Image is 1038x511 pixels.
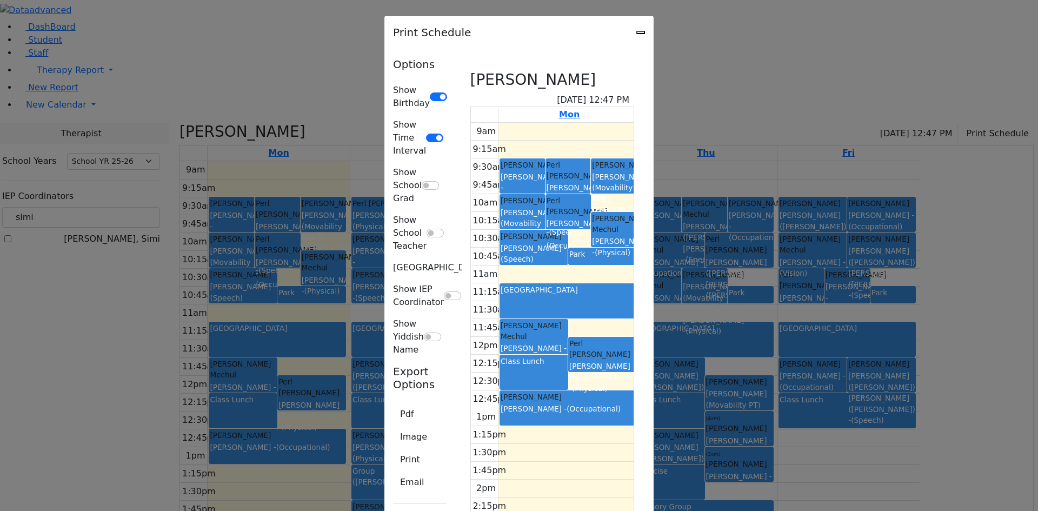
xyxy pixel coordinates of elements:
div: [PERSON_NAME] [592,160,636,170]
span: (Speech) [501,255,534,263]
div: [PERSON_NAME] [501,391,636,402]
div: Perl [PERSON_NAME] [547,195,590,217]
label: Show IEP Coordinator [393,283,444,309]
div: [PERSON_NAME] Mechul [592,213,636,235]
label: Show Birthday [393,84,430,110]
div: 9am [474,125,498,138]
button: Pdf [393,404,421,424]
label: Show School Teacher [393,214,427,253]
div: 11:30am [471,303,514,316]
div: 10am [471,196,500,209]
div: [PERSON_NAME] [501,160,544,170]
div: 11:15am [471,286,514,298]
label: Show Time Interval [393,118,426,157]
div: [PERSON_NAME] - [592,236,636,258]
div: Class Lunch [501,356,567,367]
div: 9:45am [471,178,508,191]
span: (Physical) [572,384,608,393]
div: [GEOGRAPHIC_DATA] [501,284,636,295]
button: Email [393,472,431,493]
span: (Occupational) [547,241,601,250]
div: 12pm [471,339,500,352]
div: 12:30pm [471,375,514,388]
div: [PERSON_NAME] [501,231,567,242]
div: 1:45pm [471,464,509,477]
div: 12:15pm [471,357,514,370]
div: 10:45am [471,250,514,263]
div: 1:15pm [471,428,509,441]
div: [PERSON_NAME] Mechul [501,320,567,342]
h5: Options [393,58,447,71]
div: [PERSON_NAME] ([PERSON_NAME]) [PERSON_NAME] ([PERSON_NAME]) - [547,182,590,237]
div: 1pm [474,410,498,423]
div: [PERSON_NAME] - [501,403,636,414]
div: 10:30am [471,232,514,245]
span: (Physical) [595,248,630,257]
h5: Export Options [393,365,447,391]
div: 12:45pm [471,393,514,406]
div: 11am [471,268,500,281]
div: [PERSON_NAME] - [501,343,567,365]
div: 1:30pm [471,446,509,459]
div: 2pm [474,482,498,495]
div: [PERSON_NAME] - [501,171,544,204]
div: [PERSON_NAME] - [501,243,567,265]
div: [PERSON_NAME] (Movability PT) [PERSON_NAME] - [501,207,544,262]
div: 10:15am [471,214,514,227]
div: Perl [PERSON_NAME] [547,160,590,182]
span: [DATE] 12:47 PM [557,94,629,107]
div: [PERSON_NAME] - [547,218,590,251]
div: [PERSON_NAME] [501,195,544,206]
button: Image [393,427,434,447]
button: Close [636,31,645,34]
div: Perl [PERSON_NAME] [569,338,636,360]
label: [GEOGRAPHIC_DATA] [393,261,484,274]
h5: Print Schedule [393,24,471,41]
div: 9:15am [471,143,508,156]
div: [PERSON_NAME] (Movability PT) [PERSON_NAME] - [592,171,636,227]
div: 11:45am [471,321,514,334]
div: 9:30am [471,161,508,174]
span: (Occupational) [567,404,621,413]
label: Show School Grad [393,166,422,205]
h3: [PERSON_NAME] [470,71,596,89]
label: Show Yiddish Name [393,317,424,356]
div: Park [569,249,636,260]
div: [PERSON_NAME] (Footprints) Laila - [569,361,636,394]
button: Print [393,449,427,470]
a: September 8, 2025 [557,107,582,122]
